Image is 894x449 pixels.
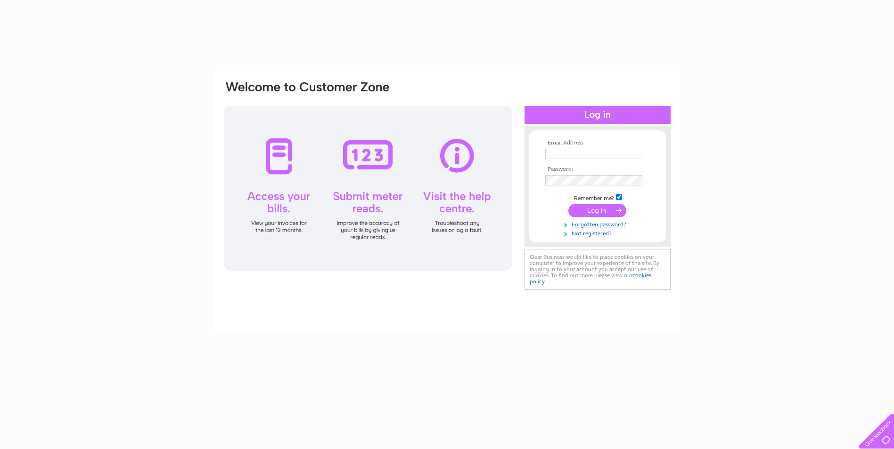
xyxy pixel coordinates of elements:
[545,228,652,237] a: Not registered?
[543,140,652,146] th: Email Address:
[543,166,652,173] th: Password:
[525,249,671,290] div: Clear Business would like to place cookies on your computer to improve your experience of the sit...
[568,204,626,217] input: Submit
[530,272,651,285] a: cookies policy
[545,219,652,228] a: Forgotten password?
[543,192,652,202] td: Remember me?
